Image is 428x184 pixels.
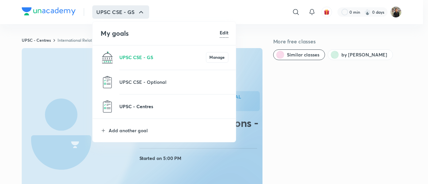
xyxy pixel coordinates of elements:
img: UPSC - Centres [101,100,114,113]
button: Manage [206,52,228,63]
p: Add another goal [109,127,228,134]
h6: Edit [220,29,228,36]
img: UPSC CSE - Optional [101,75,114,89]
p: UPSC CSE - Optional [119,78,228,85]
p: UPSC - Centres [119,103,228,110]
h4: My goals [101,28,220,38]
p: UPSC CSE - GS [119,54,206,61]
img: UPSC CSE - GS [101,51,114,64]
